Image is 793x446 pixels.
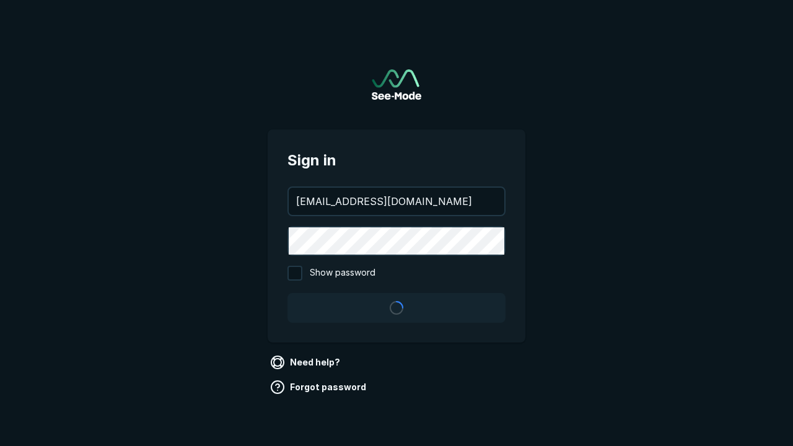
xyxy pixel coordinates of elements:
a: Need help? [268,352,345,372]
a: Go to sign in [372,69,421,100]
img: See-Mode Logo [372,69,421,100]
span: Show password [310,266,375,281]
a: Forgot password [268,377,371,397]
span: Sign in [287,149,506,172]
input: your@email.com [289,188,504,215]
